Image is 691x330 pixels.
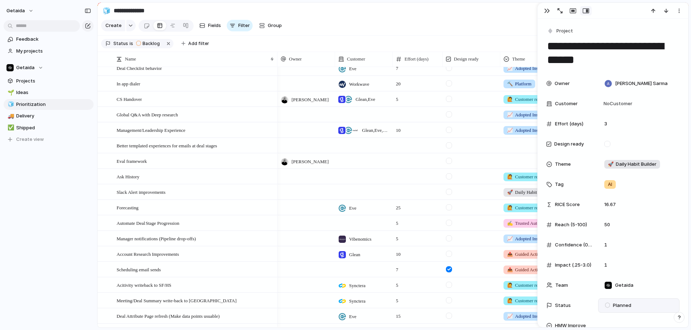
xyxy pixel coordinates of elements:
button: Backlog [134,40,164,48]
span: 16.67 [601,197,619,208]
span: Getaida [615,282,633,289]
span: Adopted Insights [507,65,547,72]
span: Forecasting [117,203,139,211]
span: Global Q&A with Deep research [117,110,178,119]
span: Acitivity writeback to SF/HS [117,281,171,289]
span: 50 [601,221,613,228]
span: Eval framework [117,157,147,165]
span: 🔨 [507,81,513,86]
span: 📈 [507,66,513,71]
span: My projects [16,48,91,55]
span: Status [113,40,128,47]
span: 📈 [507,236,513,241]
div: 🧊 [103,6,110,15]
span: Guided Actions [507,251,544,258]
span: Manager notifications (Pipeline drop-offs) [117,234,196,242]
button: Fields [197,20,224,31]
button: is [128,40,135,48]
span: Adopted Insights [507,127,547,134]
span: Customer request [507,173,548,180]
span: 5 [393,231,442,242]
span: Status [555,302,571,309]
span: is [130,40,133,47]
span: Adopted Insights [507,111,547,119]
span: 📈 [507,112,513,117]
span: Project [556,27,573,35]
span: No Customer [601,100,632,107]
span: Glean , Eve , Fractal [362,127,389,134]
span: 📈 [507,128,513,133]
button: 🧊 [101,5,112,17]
span: Owner [289,55,302,63]
span: 🙋 [507,282,513,288]
span: Daily Habit Builder [507,189,552,196]
span: Workwave [349,81,369,88]
span: Planned [613,302,631,309]
span: 🙋 [507,97,513,102]
span: AI [608,181,612,188]
span: Name [125,55,136,63]
button: 🌱 [6,89,14,96]
div: ✅ [8,124,13,132]
div: 🚚 [8,112,13,120]
button: Filter [227,20,253,31]
span: Group [268,22,282,29]
span: Feedback [16,36,91,43]
span: Automate Deal Stage Progression [117,219,179,227]
span: Getaida [16,64,35,71]
div: 🧊 [8,100,13,108]
span: Backlog [143,40,160,47]
span: Theme [512,55,525,63]
span: Ideas [16,89,91,96]
span: 3 [601,120,610,128]
span: Effort (days) [555,120,583,128]
span: In app dialer [117,79,140,88]
span: Customer request [507,297,548,304]
span: Scheduling email sends [117,265,161,273]
div: 🌱Ideas [4,87,94,98]
span: [PERSON_NAME] [292,158,329,165]
span: 5 [393,278,442,289]
span: Deal Attribute Page refresh (Make data points usuable) [117,312,220,320]
span: Owner [555,80,570,87]
span: Impact (.25-3.0) [555,262,591,269]
span: Platform [507,80,532,88]
span: Synctera [349,298,365,305]
button: Add filter [177,39,213,49]
div: 🚚Delivery [4,111,94,121]
span: Ask History [117,172,139,180]
span: Team [555,282,568,289]
span: Account Research Improvements [117,250,179,258]
a: Feedback [4,34,94,45]
span: Effort (days) [405,55,429,63]
a: ✅Shipped [4,122,94,133]
span: 🙋 [507,298,513,303]
span: Synctera [349,282,365,289]
span: 📤 [507,251,513,257]
a: 🧊Prioritization [4,99,94,110]
button: getaida [3,5,37,17]
span: Eve [349,205,356,212]
button: Getaida [4,62,94,73]
span: 1 [601,241,610,249]
span: 10 [393,123,442,134]
span: Vibenomics [349,236,371,243]
button: Create [101,20,125,31]
span: Customer [555,100,578,107]
span: RICE Score [555,201,580,208]
span: 🚀 [608,161,614,167]
span: 25 [393,200,442,211]
span: Management/Leadership Experience [117,126,185,134]
span: 5 [393,92,442,103]
span: 1 [601,262,610,269]
button: Create view [4,134,94,145]
span: Design ready [454,55,479,63]
span: Guided Actions [507,266,544,273]
span: ✍️ [507,220,513,226]
span: getaida [6,7,25,14]
span: Eve [349,313,356,320]
span: Customer request [507,282,548,289]
span: 5 [393,293,442,304]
